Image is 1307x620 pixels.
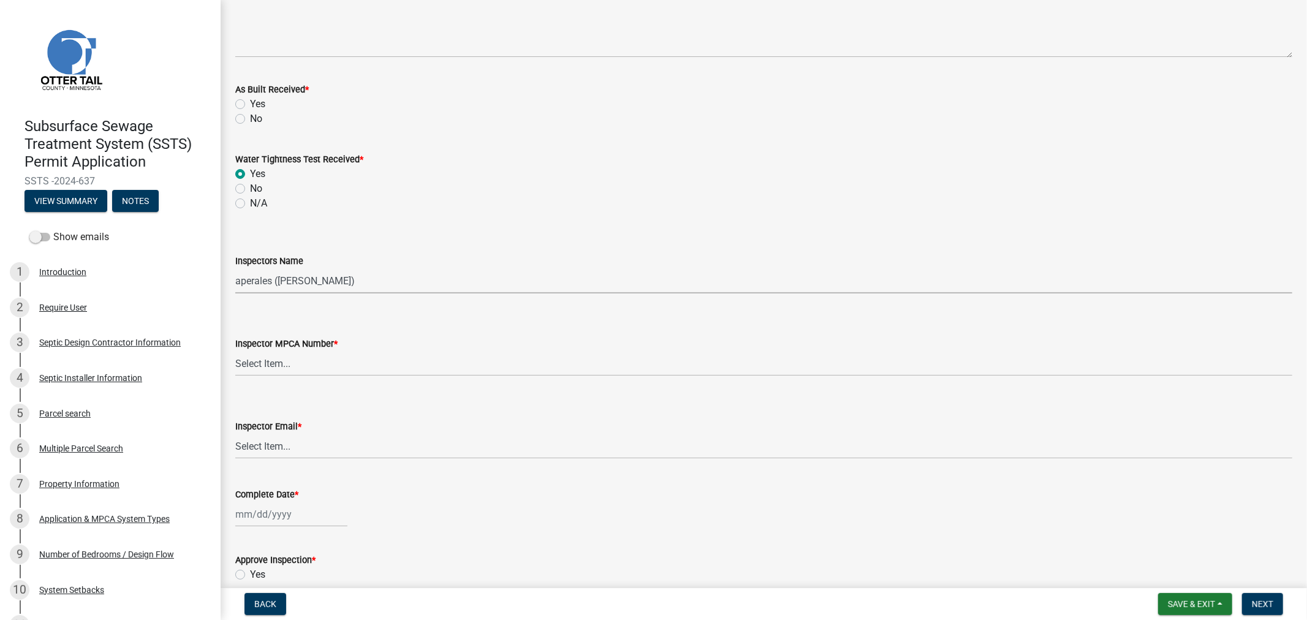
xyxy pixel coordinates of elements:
[39,550,174,559] div: Number of Bedrooms / Design Flow
[235,502,347,527] input: mm/dd/yyyy
[1158,593,1232,615] button: Save & Exit
[250,196,267,211] label: N/A
[25,175,196,187] span: SSTS -2024-637
[1252,599,1273,609] span: Next
[10,298,29,317] div: 2
[10,439,29,458] div: 6
[250,181,262,196] label: No
[112,197,159,207] wm-modal-confirm: Notes
[10,474,29,494] div: 7
[254,599,276,609] span: Back
[235,491,298,499] label: Complete Date
[250,567,265,582] label: Yes
[235,156,363,164] label: Water Tightness Test Received
[10,368,29,388] div: 4
[10,509,29,529] div: 8
[250,97,265,112] label: Yes
[39,480,119,488] div: Property Information
[39,515,170,523] div: Application & MPCA System Types
[250,582,262,597] label: No
[39,268,86,276] div: Introduction
[10,262,29,282] div: 1
[25,13,116,105] img: Otter Tail County, Minnesota
[250,167,265,181] label: Yes
[39,409,91,418] div: Parcel search
[25,197,107,207] wm-modal-confirm: Summary
[10,545,29,564] div: 9
[235,423,301,431] label: Inspector Email
[29,230,109,244] label: Show emails
[244,593,286,615] button: Back
[10,333,29,352] div: 3
[39,374,142,382] div: Septic Installer Information
[250,112,262,126] label: No
[39,338,181,347] div: Septic Design Contractor Information
[39,586,104,594] div: System Setbacks
[235,86,309,94] label: As Built Received
[25,118,211,170] h4: Subsurface Sewage Treatment System (SSTS) Permit Application
[112,190,159,212] button: Notes
[1168,599,1215,609] span: Save & Exit
[1242,593,1283,615] button: Next
[235,340,338,349] label: Inspector MPCA Number
[25,190,107,212] button: View Summary
[10,404,29,423] div: 5
[10,580,29,600] div: 10
[235,556,316,565] label: Approve Inspection
[39,444,123,453] div: Multiple Parcel Search
[235,257,303,266] label: Inspectors Name
[39,303,87,312] div: Require User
